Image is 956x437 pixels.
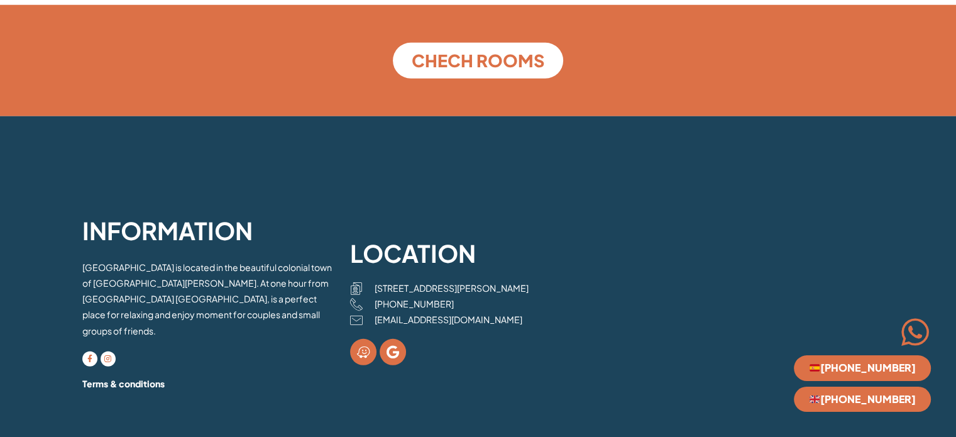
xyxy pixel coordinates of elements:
[82,378,165,389] a: Terms & conditions
[794,355,931,380] a: 🇪🇸[PHONE_NUMBER]
[82,260,338,339] h2: [GEOGRAPHIC_DATA] is located in the beautiful colonial town of [GEOGRAPHIC_DATA][PERSON_NAME]. At...
[371,313,522,326] span: [EMAIL_ADDRESS][DOMAIN_NAME]
[350,313,606,326] a: [EMAIL_ADDRESS][DOMAIN_NAME]
[350,297,606,311] a: [PHONE_NUMBER]
[393,43,563,79] a: CHECH ROOMS
[810,363,820,373] img: 🇪🇸
[809,394,916,404] span: [PHONE_NUMBER]
[350,282,606,295] a: [STREET_ADDRESS][PERSON_NAME]
[82,213,338,248] p: INFORMATION
[794,387,931,412] a: 🇬🇧[PHONE_NUMBER]
[810,394,820,404] img: 🇬🇧
[371,282,529,295] span: [STREET_ADDRESS][PERSON_NAME]
[809,363,916,373] span: [PHONE_NUMBER]
[371,297,454,311] span: [PHONE_NUMBER]
[618,206,874,395] iframe: Hotel casa de Verano santa fé de antioquia
[412,52,544,69] span: CHECH ROOMS
[350,235,606,271] p: Location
